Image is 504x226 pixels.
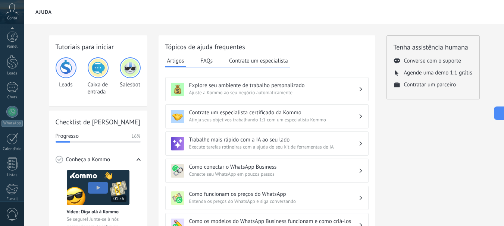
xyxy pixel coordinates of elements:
span: Entenda os preços do WhatsApp e siga conversando [189,198,359,205]
h2: Tutoriais para iniciar [56,42,141,51]
button: Converse com o suporte [404,57,461,64]
span: Vídeo: Diga olá à Kommo [67,208,119,216]
img: Meet video [67,170,129,205]
div: E-mail [1,197,23,202]
div: Painel [1,44,23,49]
span: Conheça a Kommo [66,156,110,163]
span: Ajuste a Kommo ao seu negócio automaticamente [189,89,359,96]
span: 16% [131,133,140,140]
h3: Como os modelos do WhatsApp Business funcionam e como criá-los [189,218,359,225]
button: Artigos [165,55,186,67]
h2: Tenha assistência humana [394,42,473,52]
h3: Explore seu ambiente de trabalho personalizado [189,82,359,89]
button: Contrate um especialista [227,55,290,66]
div: Calendário [1,147,23,152]
span: Progresso [56,133,79,140]
span: Conta [7,16,17,21]
div: Salesbot [120,57,141,95]
span: Execute tarefas rotineiras com a ajuda do seu kit de ferramentas de IA [189,143,359,151]
h3: Como funcionam os preços do WhatsApp [189,191,359,198]
div: Listas [1,173,23,178]
div: Caixa de entrada [88,57,109,95]
div: Chats [1,95,23,100]
h3: Trabalhe mais rápido com a IA ao seu lado [189,136,359,143]
button: FAQs [198,55,215,66]
div: WhatsApp [1,120,23,127]
h2: Checklist de [PERSON_NAME] [56,117,141,127]
button: Agende uma demo 1:1 grátis [404,69,472,76]
div: Leads [56,57,76,95]
button: Contratar um parceiro [404,81,456,88]
h3: Contrate um especialista certificado da Kommo [189,109,359,116]
h2: Tópicos de ajuda frequentes [165,42,369,51]
h3: Como conectar o WhatsApp Business [189,163,359,171]
div: Leads [1,71,23,76]
span: Conecte seu WhatsApp em poucos passos [189,171,359,178]
span: Atinja seus objetivos trabalhando 1:1 com um especialista Kommo [189,116,359,124]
